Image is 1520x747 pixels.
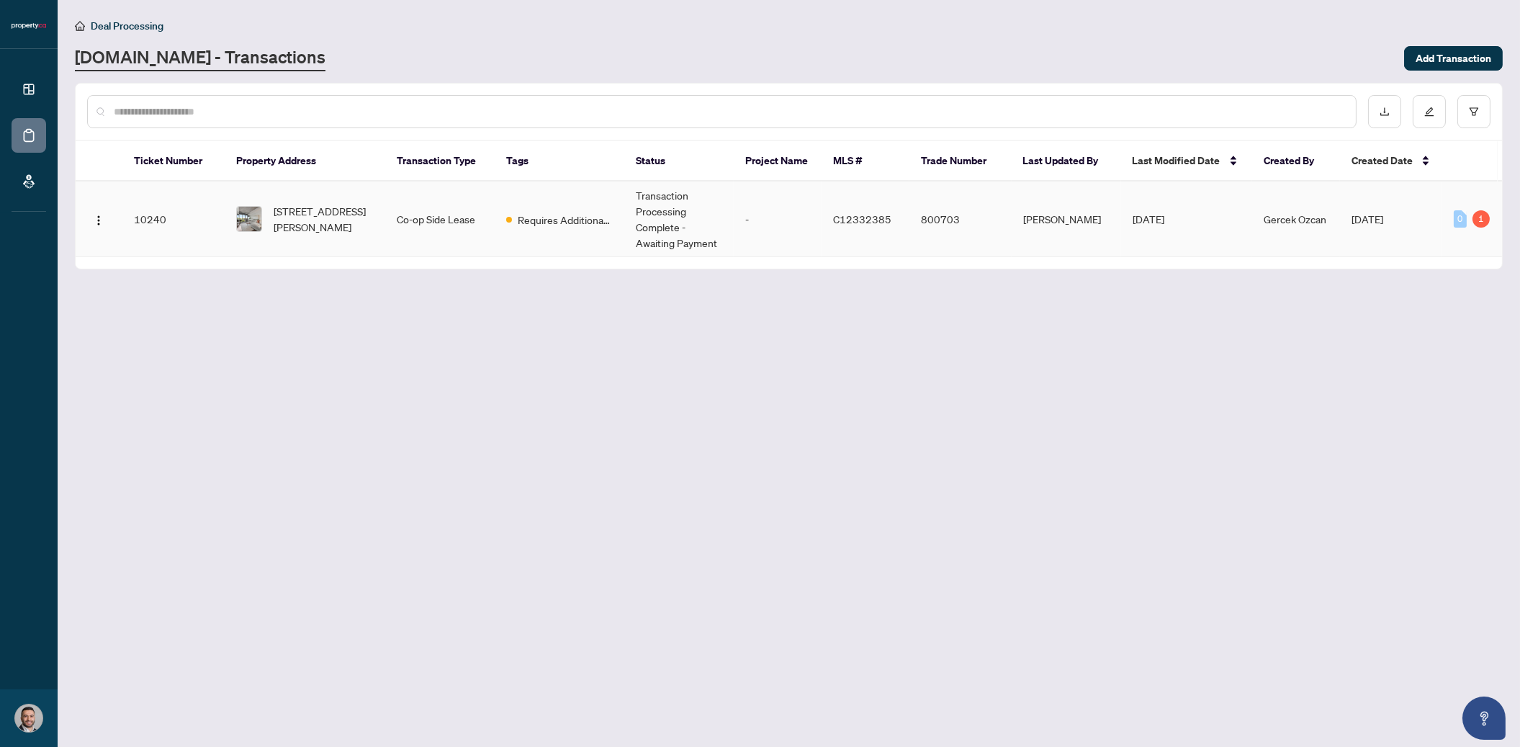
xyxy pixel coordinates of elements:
[1352,153,1413,169] span: Created Date
[1340,141,1442,182] th: Created Date
[87,207,110,231] button: Logo
[1133,213,1164,225] span: [DATE]
[1462,697,1506,740] button: Open asap
[734,182,822,257] td: -
[1264,213,1326,225] span: Gercek Ozcan
[1121,141,1252,182] th: Last Modified Date
[518,212,611,228] span: Requires Additional Docs
[624,141,734,182] th: Status
[1380,107,1390,117] span: download
[1252,141,1340,182] th: Created By
[75,45,325,71] a: [DOMAIN_NAME] - Transactions
[1457,95,1490,128] button: filter
[1472,210,1490,228] div: 1
[1413,95,1446,128] button: edit
[833,213,891,225] span: C12332385
[15,704,42,732] img: Profile Icon
[909,182,1012,257] td: 800703
[1424,107,1434,117] span: edit
[1416,47,1491,70] span: Add Transaction
[1352,213,1383,225] span: [DATE]
[75,21,85,31] span: home
[822,141,909,182] th: MLS #
[385,141,495,182] th: Transaction Type
[909,141,1012,182] th: Trade Number
[1012,182,1121,257] td: [PERSON_NAME]
[122,182,225,257] td: 10240
[1469,107,1479,117] span: filter
[1012,141,1121,182] th: Last Updated By
[734,141,822,182] th: Project Name
[1454,210,1467,228] div: 0
[93,215,104,226] img: Logo
[1133,153,1220,169] span: Last Modified Date
[1404,46,1503,71] button: Add Transaction
[237,207,261,231] img: thumbnail-img
[122,141,225,182] th: Ticket Number
[225,141,385,182] th: Property Address
[624,182,734,257] td: Transaction Processing Complete - Awaiting Payment
[1368,95,1401,128] button: download
[91,19,163,32] span: Deal Processing
[12,22,46,30] img: logo
[495,141,624,182] th: Tags
[274,203,374,235] span: [STREET_ADDRESS][PERSON_NAME]
[385,182,495,257] td: Co-op Side Lease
